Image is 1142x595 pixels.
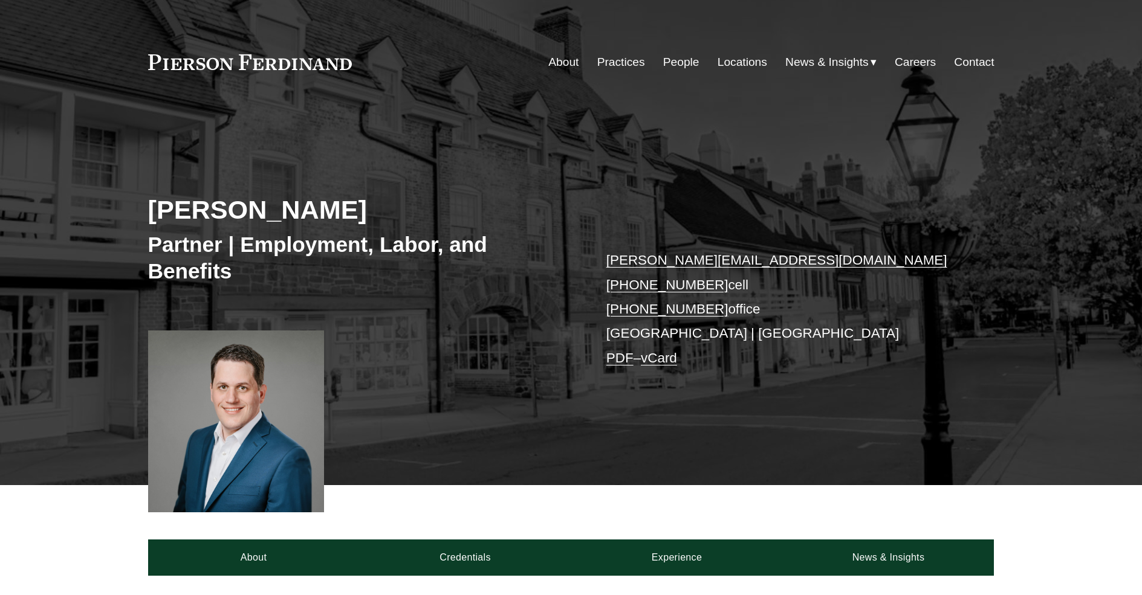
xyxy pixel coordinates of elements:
[597,51,645,74] a: Practices
[606,350,634,365] a: PDF
[641,350,677,365] a: vCard
[606,248,959,370] p: cell office [GEOGRAPHIC_DATA] | [GEOGRAPHIC_DATA] –
[606,252,947,268] a: [PERSON_NAME][EMAIL_ADDRESS][DOMAIN_NAME]
[895,51,936,74] a: Careers
[548,51,579,74] a: About
[785,52,869,73] span: News & Insights
[148,231,571,284] h3: Partner | Employment, Labor, and Benefits
[571,539,783,576] a: Experience
[718,51,767,74] a: Locations
[360,539,571,576] a: Credentials
[782,539,994,576] a: News & Insights
[785,51,877,74] a: folder dropdown
[663,51,699,74] a: People
[148,539,360,576] a: About
[148,194,571,225] h2: [PERSON_NAME]
[954,51,994,74] a: Contact
[606,277,728,292] a: [PHONE_NUMBER]
[606,301,728,317] a: [PHONE_NUMBER]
